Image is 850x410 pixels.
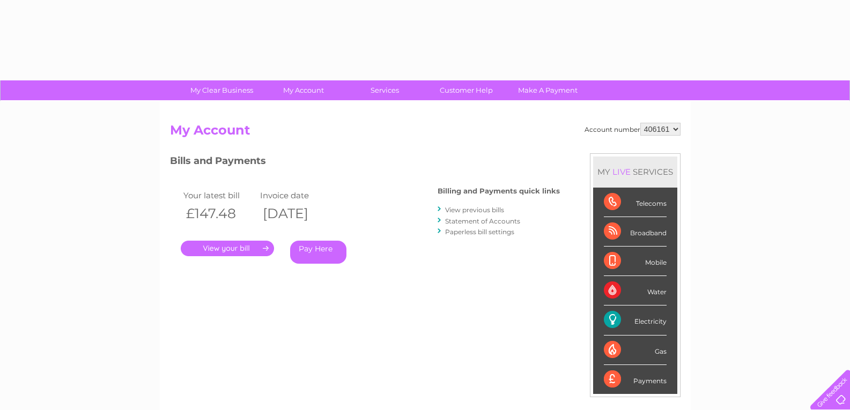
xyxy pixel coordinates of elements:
td: Your latest bill [181,188,258,203]
div: Broadband [604,217,667,247]
a: My Clear Business [178,80,266,100]
a: Services [341,80,429,100]
a: My Account [259,80,348,100]
a: View previous bills [445,206,504,214]
div: Water [604,276,667,305]
h4: Billing and Payments quick links [438,187,560,195]
div: MY SERVICES [593,156,677,187]
a: . [181,241,274,256]
div: Mobile [604,247,667,276]
div: Electricity [604,305,667,335]
div: LIVE [610,167,633,177]
div: Account number [585,123,681,136]
div: Payments [604,365,667,394]
a: Customer Help [422,80,511,100]
a: Paperless bill settings [445,228,514,236]
a: Pay Here [290,241,346,264]
th: £147.48 [181,203,258,225]
h2: My Account [170,123,681,143]
th: [DATE] [257,203,335,225]
h3: Bills and Payments [170,153,560,172]
div: Telecoms [604,188,667,217]
td: Invoice date [257,188,335,203]
a: Statement of Accounts [445,217,520,225]
div: Gas [604,336,667,365]
a: Make A Payment [504,80,592,100]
